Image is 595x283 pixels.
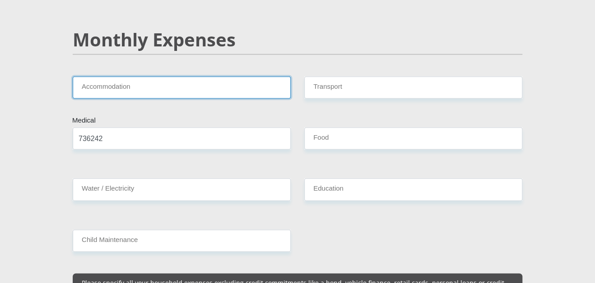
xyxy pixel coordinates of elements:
input: Expenses - Accommodation [73,77,291,99]
input: Expenses - Transport [304,77,522,99]
h2: Monthly Expenses [73,29,522,50]
input: Expenses - Water/Electricity [73,178,291,201]
input: Expenses - Education [304,178,522,201]
input: Expenses - Child Maintenance [73,230,291,252]
input: Expenses - Medical [73,128,291,150]
input: Expenses - Food [304,128,522,150]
